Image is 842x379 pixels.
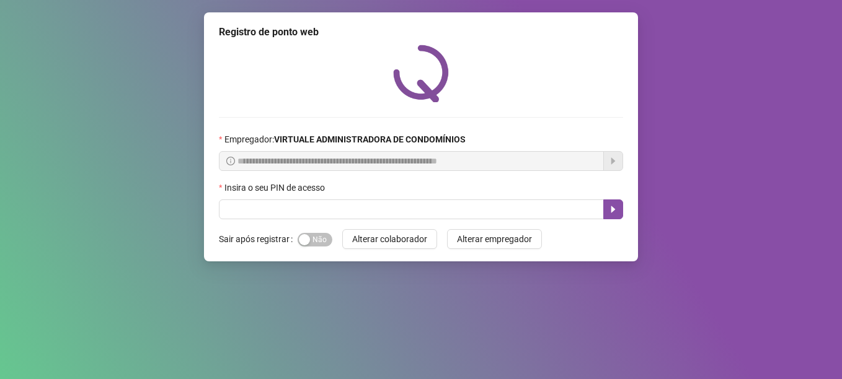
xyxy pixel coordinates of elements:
label: Sair após registrar [219,229,298,249]
button: Alterar colaborador [342,229,437,249]
span: Empregador : [224,133,466,146]
strong: VIRTUALE ADMINISTRADORA DE CONDOMÍNIOS [274,134,466,144]
span: Alterar empregador [457,232,532,246]
div: Registro de ponto web [219,25,623,40]
span: caret-right [608,204,618,214]
span: Alterar colaborador [352,232,427,246]
label: Insira o seu PIN de acesso [219,181,333,194]
button: Alterar empregador [447,229,542,249]
span: info-circle [226,157,235,165]
img: QRPoint [393,45,449,102]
